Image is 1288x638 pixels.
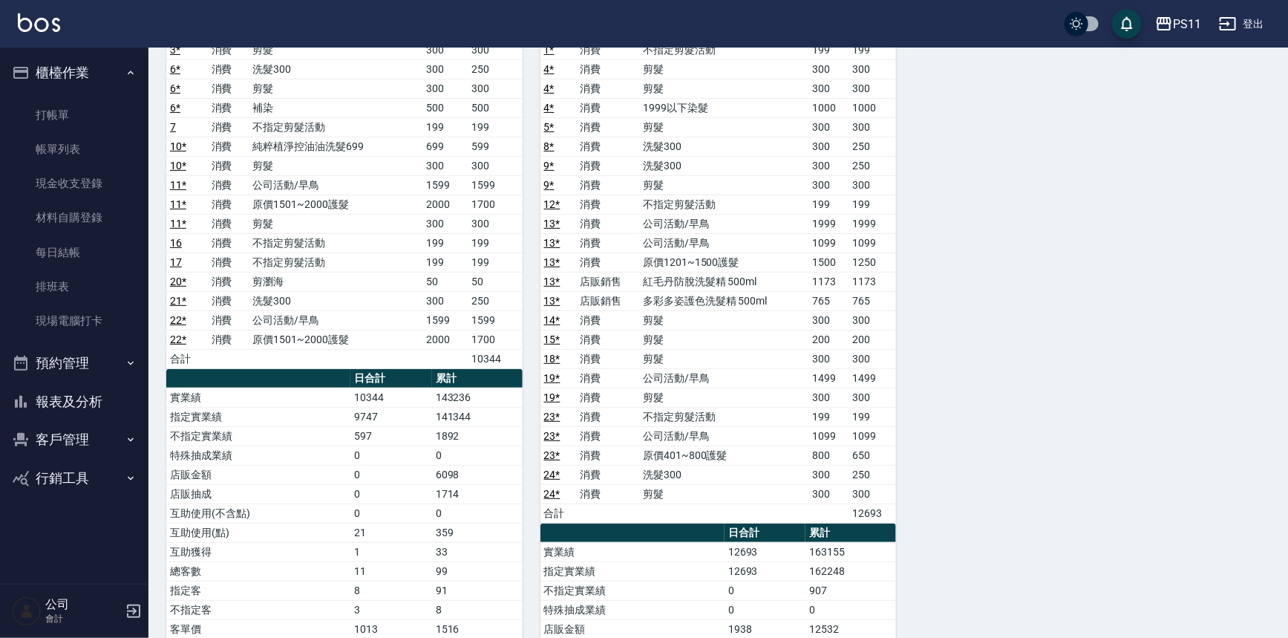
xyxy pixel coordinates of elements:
td: 不指定剪髮活動 [639,407,808,426]
td: 多彩多姿護色洗髮精 500ml [639,291,808,310]
td: 300 [849,484,896,504]
td: 300 [808,156,849,175]
td: 消費 [576,310,639,330]
td: 消費 [576,195,639,214]
td: 300 [849,349,896,368]
td: 剪髮 [249,214,422,233]
td: 洗髮300 [249,59,422,79]
td: 消費 [208,291,249,310]
td: 消費 [576,484,639,504]
td: 消費 [208,137,249,156]
td: 10344 [468,349,523,368]
button: 報表及分析 [6,383,143,421]
td: 消費 [208,117,249,137]
td: 12693 [725,561,806,581]
td: 消費 [208,98,249,117]
td: 消費 [576,349,639,368]
a: 材料自購登錄 [6,201,143,235]
button: save [1112,9,1142,39]
td: 0 [432,504,523,523]
td: 162248 [805,561,896,581]
td: 300 [422,40,468,59]
button: 行銷工具 [6,459,143,498]
td: 300 [849,117,896,137]
td: 不指定剪髮活動 [249,117,422,137]
td: 0 [805,600,896,619]
td: 剪髮 [639,79,808,98]
td: 11 [350,561,432,581]
td: 1099 [849,426,896,446]
td: 消費 [208,214,249,233]
td: 1714 [432,484,523,504]
td: 不指定客 [166,600,350,619]
td: 597 [350,426,432,446]
td: 剪髮 [639,310,808,330]
td: 消費 [576,407,639,426]
td: 1000 [808,98,849,117]
a: 帳單列表 [6,132,143,166]
td: 不指定剪髮活動 [639,40,808,59]
td: 1700 [468,330,523,349]
td: 不指定剪髮活動 [249,253,422,272]
td: 1499 [849,368,896,388]
td: 店販抽成 [166,484,350,504]
td: 199 [849,195,896,214]
td: 特殊抽成業績 [540,600,725,619]
td: 300 [468,156,523,175]
td: 250 [468,59,523,79]
td: 141344 [432,407,523,426]
td: 163155 [805,542,896,561]
td: 公司活動/早鳥 [639,426,808,446]
td: 300 [849,388,896,407]
td: 300 [808,310,849,330]
button: 櫃檯作業 [6,53,143,92]
td: 原價1201~1500護髮 [639,253,808,272]
td: 消費 [576,175,639,195]
td: 6098 [432,465,523,484]
td: 店販銷售 [576,272,639,291]
td: 消費 [576,253,639,272]
th: 日合計 [725,524,806,543]
td: 消費 [208,175,249,195]
td: 199 [849,407,896,426]
td: 21 [350,523,432,542]
td: 0 [350,465,432,484]
td: 199 [468,233,523,253]
td: 消費 [576,368,639,388]
td: 1999以下染髮 [639,98,808,117]
img: Logo [18,13,60,32]
td: 8 [350,581,432,600]
td: 消費 [576,156,639,175]
td: 1099 [808,233,849,253]
td: 店販金額 [166,465,350,484]
a: 排班表 [6,270,143,304]
td: 不指定實業績 [540,581,725,600]
td: 不指定剪髮活動 [249,233,422,253]
td: 店販銷售 [576,291,639,310]
td: 指定實業績 [540,561,725,581]
td: 消費 [208,272,249,291]
td: 199 [468,117,523,137]
button: 預約管理 [6,344,143,383]
td: 消費 [576,59,639,79]
td: 9747 [350,407,432,426]
td: 12693 [725,542,806,561]
td: 200 [808,330,849,349]
td: 800 [808,446,849,465]
td: 300 [468,214,523,233]
td: 合計 [540,504,577,523]
td: 0 [725,600,806,619]
td: 消費 [208,253,249,272]
td: 300 [422,214,468,233]
td: 765 [849,291,896,310]
td: 143236 [432,388,523,407]
td: 剪髮 [639,484,808,504]
td: 199 [422,253,468,272]
td: 300 [849,175,896,195]
td: 3 [350,600,432,619]
td: 199 [422,233,468,253]
td: 實業績 [166,388,350,407]
td: 純粹植淨控油油洗髮699 [249,137,422,156]
td: 消費 [576,79,639,98]
td: 300 [422,291,468,310]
